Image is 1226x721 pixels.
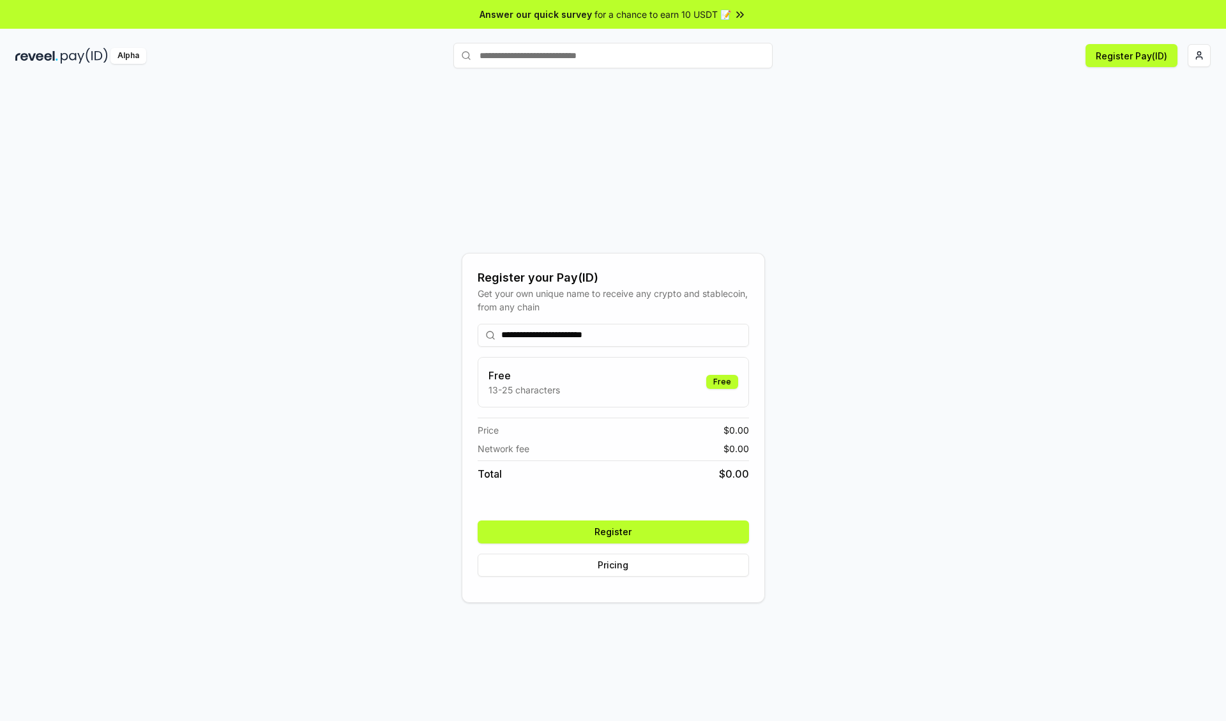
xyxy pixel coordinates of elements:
[15,48,58,64] img: reveel_dark
[480,8,592,21] span: Answer our quick survey
[478,520,749,543] button: Register
[478,466,502,482] span: Total
[478,442,529,455] span: Network fee
[478,554,749,577] button: Pricing
[723,423,749,437] span: $ 0.00
[478,287,749,314] div: Get your own unique name to receive any crypto and stablecoin, from any chain
[110,48,146,64] div: Alpha
[719,466,749,482] span: $ 0.00
[1086,44,1177,67] button: Register Pay(ID)
[61,48,108,64] img: pay_id
[488,383,560,397] p: 13-25 characters
[488,368,560,383] h3: Free
[723,442,749,455] span: $ 0.00
[478,269,749,287] div: Register your Pay(ID)
[478,423,499,437] span: Price
[706,375,738,389] div: Free
[594,8,731,21] span: for a chance to earn 10 USDT 📝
